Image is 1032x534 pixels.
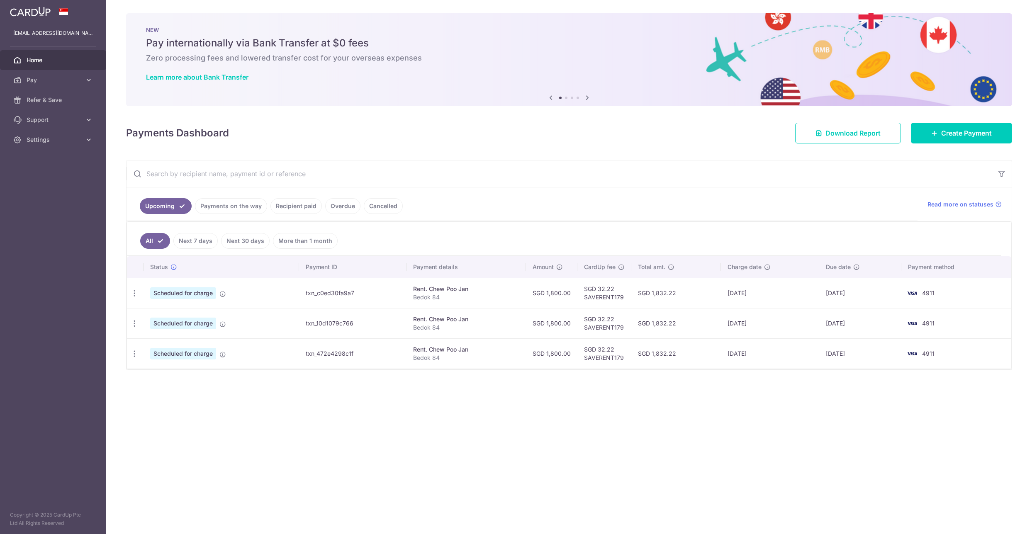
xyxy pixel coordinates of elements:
td: SGD 1,832.22 [631,308,721,338]
a: Recipient paid [270,198,322,214]
td: SGD 1,832.22 [631,278,721,308]
img: Bank transfer banner [126,13,1012,106]
td: SGD 1,800.00 [526,338,577,369]
th: Payment method [901,256,1011,278]
a: All [140,233,170,249]
span: Settings [27,136,81,144]
td: SGD 1,832.22 [631,338,721,369]
p: NEW [146,27,992,33]
span: Amount [533,263,554,271]
span: Due date [826,263,851,271]
span: Refer & Save [27,96,81,104]
td: [DATE] [721,338,819,369]
p: [EMAIL_ADDRESS][DOMAIN_NAME] [13,29,93,37]
h6: Zero processing fees and lowered transfer cost for your overseas expenses [146,53,992,63]
input: Search by recipient name, payment id or reference [127,160,992,187]
span: CardUp fee [584,263,616,271]
span: Home [27,56,81,64]
td: [DATE] [819,308,902,338]
span: Support [27,116,81,124]
td: [DATE] [721,278,819,308]
td: txn_10d1079c766 [299,308,407,338]
a: Upcoming [140,198,192,214]
span: Create Payment [941,128,992,138]
td: txn_c0ed30fa9a7 [299,278,407,308]
img: CardUp [10,7,51,17]
a: More than 1 month [273,233,338,249]
a: Download Report [795,123,901,143]
span: Charge date [728,263,762,271]
p: Bedok 84 [413,354,519,362]
span: Download Report [825,128,881,138]
span: Total amt. [638,263,665,271]
td: SGD 32.22 SAVERENT179 [577,308,631,338]
div: Rent. Chew Poo Jan [413,285,519,293]
td: [DATE] [721,308,819,338]
a: Next 7 days [173,233,218,249]
img: Bank Card [904,318,920,328]
td: [DATE] [819,338,902,369]
span: Scheduled for charge [150,287,216,299]
span: Pay [27,76,81,84]
span: 4911 [922,320,935,327]
td: SGD 1,800.00 [526,278,577,308]
td: SGD 1,800.00 [526,308,577,338]
a: Cancelled [364,198,403,214]
p: Bedok 84 [413,323,519,332]
a: Read more on statuses [927,200,1002,209]
td: txn_472e4298c1f [299,338,407,369]
a: Next 30 days [221,233,270,249]
a: Learn more about Bank Transfer [146,73,248,81]
td: SGD 32.22 SAVERENT179 [577,278,631,308]
span: 4911 [922,350,935,357]
img: Bank Card [904,288,920,298]
span: Scheduled for charge [150,318,216,329]
p: Bedok 84 [413,293,519,301]
div: Rent. Chew Poo Jan [413,315,519,323]
a: Overdue [325,198,360,214]
span: 4911 [922,289,935,296]
div: Rent. Chew Poo Jan [413,345,519,354]
span: Status [150,263,168,271]
td: [DATE] [819,278,902,308]
a: Payments on the way [195,198,267,214]
h5: Pay internationally via Bank Transfer at $0 fees [146,36,992,50]
td: SGD 32.22 SAVERENT179 [577,338,631,369]
img: Bank Card [904,349,920,359]
h4: Payments Dashboard [126,126,229,141]
th: Payment ID [299,256,407,278]
span: Read more on statuses [927,200,993,209]
span: Scheduled for charge [150,348,216,359]
a: Create Payment [911,123,1012,143]
th: Payment details [406,256,526,278]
